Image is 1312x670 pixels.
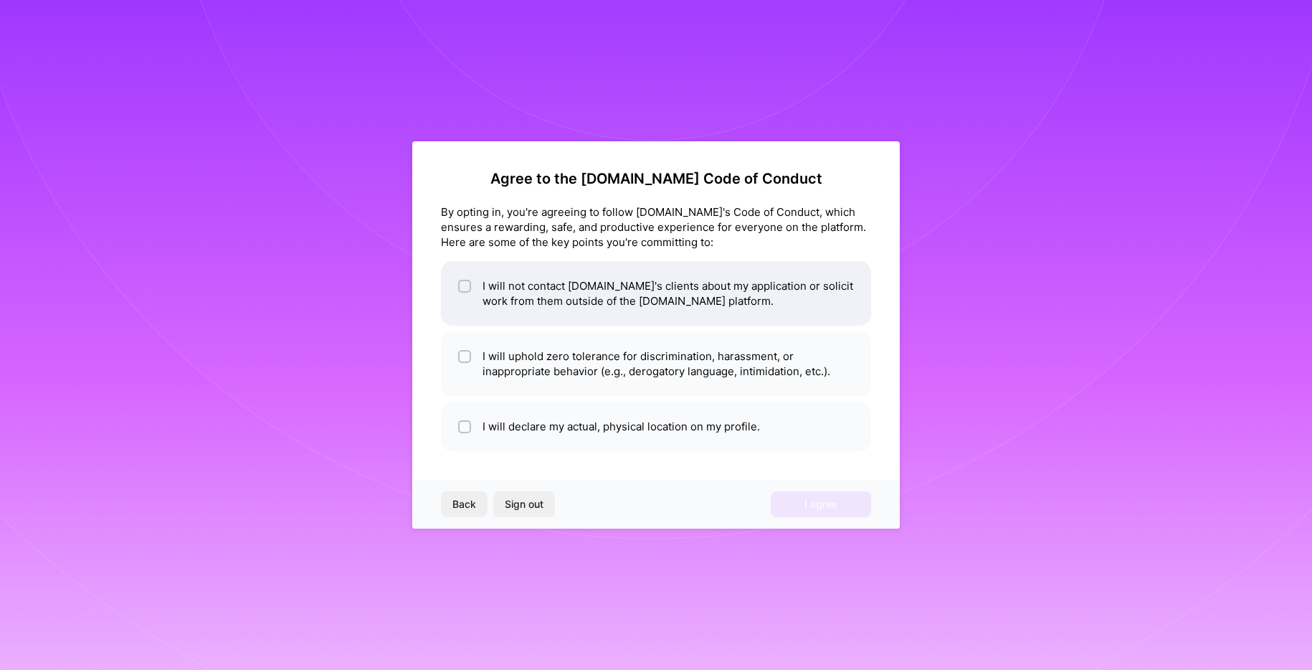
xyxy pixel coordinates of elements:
[493,491,555,517] button: Sign out
[441,170,871,187] h2: Agree to the [DOMAIN_NAME] Code of Conduct
[441,261,871,326] li: I will not contact [DOMAIN_NAME]'s clients about my application or solicit work from them outside...
[452,497,476,511] span: Back
[441,331,871,396] li: I will uphold zero tolerance for discrimination, harassment, or inappropriate behavior (e.g., der...
[441,204,871,250] div: By opting in, you're agreeing to follow [DOMAIN_NAME]'s Code of Conduct, which ensures a rewardin...
[441,402,871,451] li: I will declare my actual, physical location on my profile.
[441,491,488,517] button: Back
[505,497,543,511] span: Sign out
